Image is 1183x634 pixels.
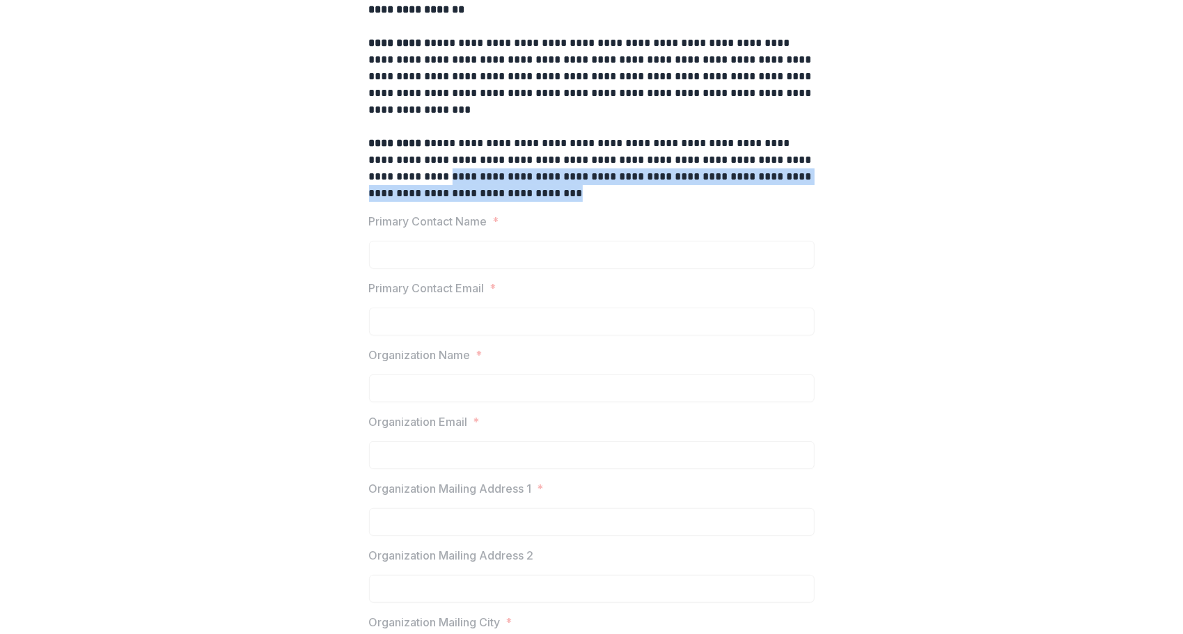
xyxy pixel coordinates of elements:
[369,213,487,230] p: Primary Contact Name
[369,614,501,631] p: Organization Mailing City
[369,347,471,363] p: Organization Name
[369,280,485,296] p: Primary Contact Email
[369,413,468,430] p: Organization Email
[369,480,532,497] p: Organization Mailing Address 1
[369,547,534,564] p: Organization Mailing Address 2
